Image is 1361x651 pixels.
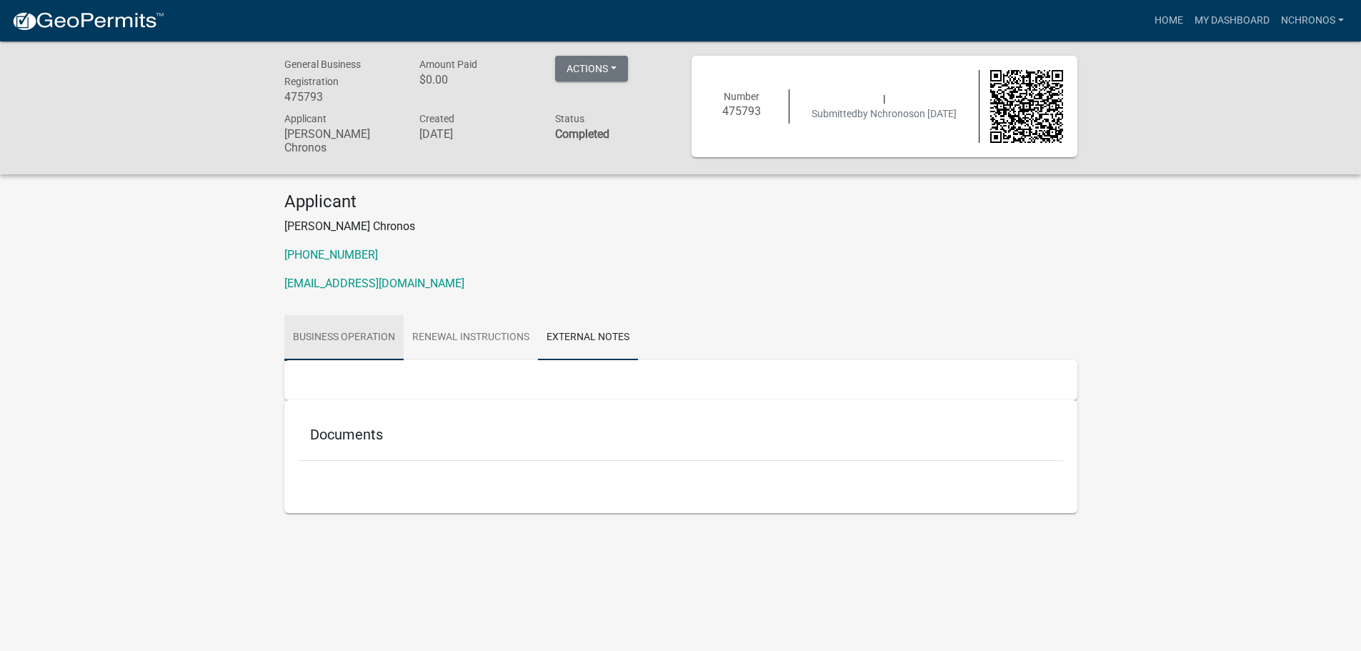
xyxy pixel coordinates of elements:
[284,127,399,154] h6: [PERSON_NAME] Chronos
[419,113,454,124] span: Created
[284,192,1077,212] h4: Applicant
[284,277,464,290] a: [EMAIL_ADDRESS][DOMAIN_NAME]
[555,127,609,141] strong: Completed
[284,248,378,262] a: [PHONE_NUMBER]
[555,56,628,81] button: Actions
[404,315,538,361] a: Renewal Instructions
[284,90,399,104] h6: 475793
[419,127,534,141] h6: [DATE]
[284,218,1077,235] p: [PERSON_NAME] Chronos
[538,315,638,361] a: External Notes
[555,113,584,124] span: Status
[284,315,404,361] a: Business Operation
[812,108,957,119] span: Submitted on [DATE]
[284,113,326,124] span: Applicant
[310,426,1052,443] h5: Documents
[1149,7,1189,34] a: Home
[284,59,361,87] span: General Business Registration
[1189,7,1275,34] a: My Dashboard
[1275,7,1350,34] a: Nchronos
[883,93,885,104] span: |
[990,70,1063,143] img: QR code
[857,108,914,119] span: by Nchronos
[419,73,534,86] h6: $0.00
[724,91,759,102] span: Number
[706,104,779,118] h6: 475793
[419,59,477,70] span: Amount Paid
